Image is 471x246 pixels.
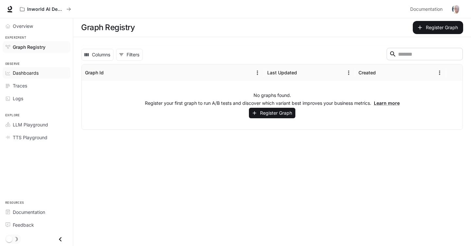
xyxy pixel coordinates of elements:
span: Dashboards [13,69,39,76]
span: LLM Playground [13,121,48,128]
div: Created [358,70,376,75]
span: Documentation [13,209,45,216]
img: User avatar [452,5,461,14]
button: Sort [298,68,307,78]
h1: Graph Registry [81,21,135,34]
a: Feedback [3,219,70,231]
span: Documentation [410,5,443,13]
div: Search [387,48,463,62]
div: Graph Id [85,70,104,75]
button: Menu [344,68,354,78]
span: Traces [13,82,27,89]
a: TTS Playground [3,132,70,143]
button: Register Graph [413,21,463,34]
button: User avatar [450,3,463,16]
span: Dark mode toggle [6,235,12,242]
button: Menu [253,68,262,78]
button: Select columns [81,49,113,61]
span: Graph Registry [13,44,45,50]
a: Traces [3,80,70,91]
a: LLM Playground [3,119,70,130]
button: All workspaces [17,3,74,16]
div: Last Updated [267,70,297,75]
button: Show filters [116,49,143,61]
a: Overview [3,20,70,32]
button: Register Graph [249,108,295,119]
button: Close drawer [53,233,68,246]
p: No graphs found. [253,92,291,99]
span: Feedback [13,221,34,228]
a: Graph Registry [3,41,70,53]
span: Logs [13,95,23,102]
a: Dashboards [3,67,70,79]
a: Documentation [408,3,447,16]
button: Sort [104,68,114,78]
button: Sort [376,68,386,78]
button: Menu [435,68,445,78]
a: Documentation [3,206,70,218]
p: Inworld AI Demos [27,7,64,12]
span: TTS Playground [13,134,47,141]
span: Overview [13,23,33,29]
p: Register your first graph to run A/B tests and discover which variant best improves your business... [145,100,400,106]
a: Logs [3,93,70,104]
a: Learn more [374,100,400,106]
